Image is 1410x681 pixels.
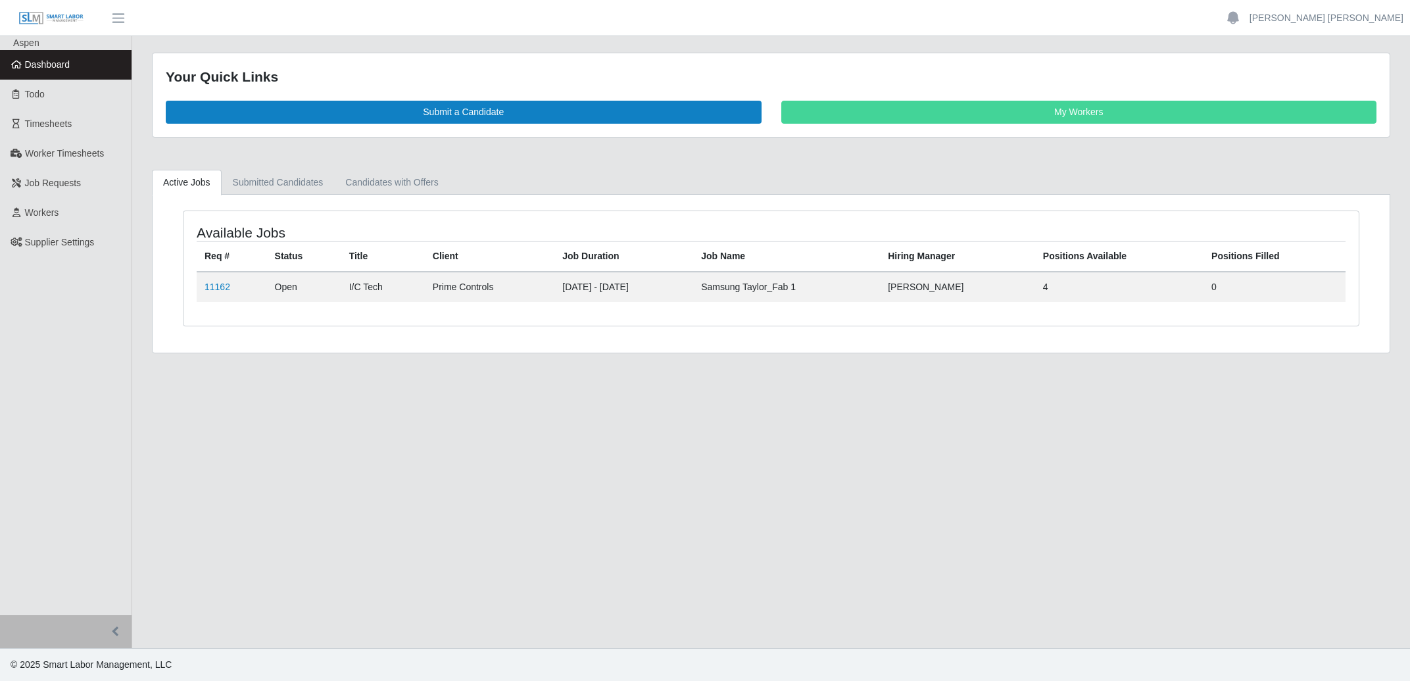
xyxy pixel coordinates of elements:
[1203,241,1346,272] th: Positions Filled
[25,59,70,70] span: Dashboard
[880,241,1035,272] th: Hiring Manager
[25,89,45,99] span: Todo
[205,282,230,292] a: 11162
[1250,11,1403,25] a: [PERSON_NAME] [PERSON_NAME]
[880,272,1035,302] td: [PERSON_NAME]
[554,272,693,302] td: [DATE] - [DATE]
[1035,241,1203,272] th: Positions Available
[166,66,1376,88] div: Your Quick Links
[25,118,72,129] span: Timesheets
[267,241,341,272] th: Status
[197,224,664,241] h4: Available Jobs
[25,178,82,188] span: Job Requests
[11,659,172,670] span: © 2025 Smart Labor Management, LLC
[25,237,95,247] span: Supplier Settings
[693,241,880,272] th: Job Name
[1203,272,1346,302] td: 0
[425,272,554,302] td: Prime Controls
[781,101,1377,124] a: My Workers
[152,170,222,195] a: Active Jobs
[25,207,59,218] span: Workers
[267,272,341,302] td: Open
[13,38,39,48] span: Aspen
[222,170,335,195] a: Submitted Candidates
[341,272,425,302] td: I/C Tech
[25,148,104,159] span: Worker Timesheets
[1035,272,1203,302] td: 4
[166,101,762,124] a: Submit a Candidate
[554,241,693,272] th: Job Duration
[18,11,84,26] img: SLM Logo
[341,241,425,272] th: Title
[693,272,880,302] td: Samsung Taylor_Fab 1
[334,170,449,195] a: Candidates with Offers
[197,241,267,272] th: Req #
[425,241,554,272] th: Client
